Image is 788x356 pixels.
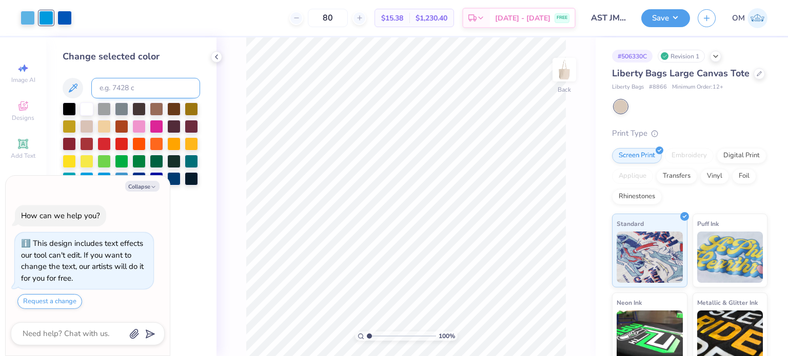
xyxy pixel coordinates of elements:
[617,297,642,308] span: Neon Ink
[612,189,662,204] div: Rhinestones
[11,76,35,84] span: Image AI
[612,67,750,79] span: Liberty Bags Large Canvas Tote
[439,331,455,341] span: 100 %
[416,13,447,24] span: $1,230.40
[125,181,160,192] button: Collapse
[612,50,653,62] div: # 506330C
[665,148,714,163] div: Embroidery
[641,9,690,27] button: Save
[12,114,34,122] span: Designs
[381,13,403,24] span: $15.38
[63,50,200,64] div: Change selected color
[697,232,763,283] img: Puff Ink
[717,148,766,163] div: Digital Print
[612,148,662,163] div: Screen Print
[17,294,82,309] button: Request a change
[21,211,100,221] div: How can we help you?
[672,83,723,92] span: Minimum Order: 12 +
[658,50,705,62] div: Revision 1
[617,232,683,283] img: Standard
[747,8,767,28] img: Om Mehrotra
[732,12,745,24] span: OM
[697,297,758,308] span: Metallic & Glitter Ink
[617,218,644,229] span: Standard
[700,169,729,184] div: Vinyl
[732,169,756,184] div: Foil
[612,169,653,184] div: Applique
[554,59,575,80] img: Back
[697,218,719,229] span: Puff Ink
[583,8,634,28] input: Untitled Design
[308,9,348,27] input: – –
[21,238,144,283] div: This design includes text effects our tool can't edit. If you want to change the text, our artist...
[91,78,200,98] input: e.g. 7428 c
[558,85,571,94] div: Back
[656,169,697,184] div: Transfers
[612,128,767,139] div: Print Type
[732,8,767,28] a: OM
[495,13,550,24] span: [DATE] - [DATE]
[649,83,667,92] span: # 8866
[557,14,567,22] span: FREE
[11,152,35,160] span: Add Text
[612,83,644,92] span: Liberty Bags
